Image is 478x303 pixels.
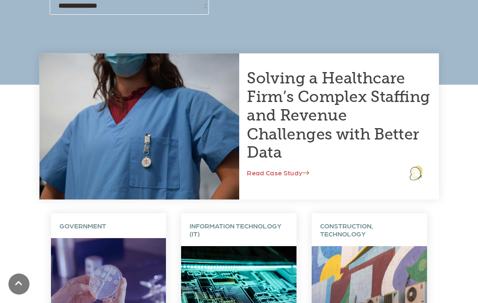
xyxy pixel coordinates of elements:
img: logo [409,166,422,180]
div: GOVERNMENT [51,213,166,238]
a: Solving a Healthcare Firm’s Complex Staffing and Revenue Challenges with Better Data [247,69,430,161]
a: Read Case Study [247,169,309,177]
div: CONSTRUCTION, TECHNOLOGY [312,213,427,246]
div: INFORMATION TECHNOLOGY (IT) [181,213,296,246]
